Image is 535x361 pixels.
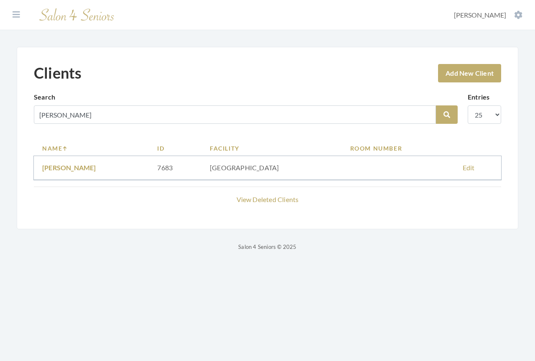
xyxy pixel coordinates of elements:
label: Search [34,92,55,102]
a: Edit [463,164,475,172]
a: [PERSON_NAME] [42,164,96,172]
td: [GEOGRAPHIC_DATA] [201,156,342,180]
button: [PERSON_NAME] [451,10,525,20]
h1: Clients [34,64,82,82]
a: ID [157,144,193,153]
a: Room Number [350,144,446,153]
a: View Deleted Clients [237,195,299,203]
label: Entries [468,92,489,102]
img: Salon 4 Seniors [35,5,119,25]
a: Name [42,144,140,153]
a: Add New Client [438,64,501,82]
input: Search by name, facility or room number [34,105,436,124]
a: Facility [210,144,334,153]
span: [PERSON_NAME] [454,11,506,19]
p: Salon 4 Seniors © 2025 [17,242,518,252]
td: 7683 [149,156,201,180]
